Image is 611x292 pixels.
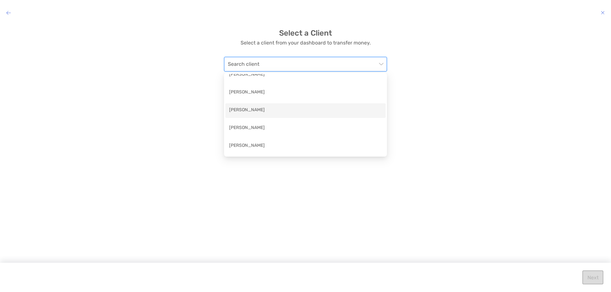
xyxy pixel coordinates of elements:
[225,139,386,153] div: Dianne Mogilevsky Carty
[225,103,386,118] div: John Farrer
[229,106,382,114] div: [PERSON_NAME]
[229,142,382,150] div: [PERSON_NAME]
[225,85,386,100] div: Annette Boomer
[229,124,382,132] div: [PERSON_NAME]
[241,39,371,47] p: Select a client from your dashboard to transfer money.
[229,71,382,79] div: [PERSON_NAME]
[225,68,386,82] div: Jessica Walter
[225,121,386,136] div: John Fagan Jr
[229,89,382,97] div: [PERSON_NAME]
[279,29,332,37] h3: Select a Client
